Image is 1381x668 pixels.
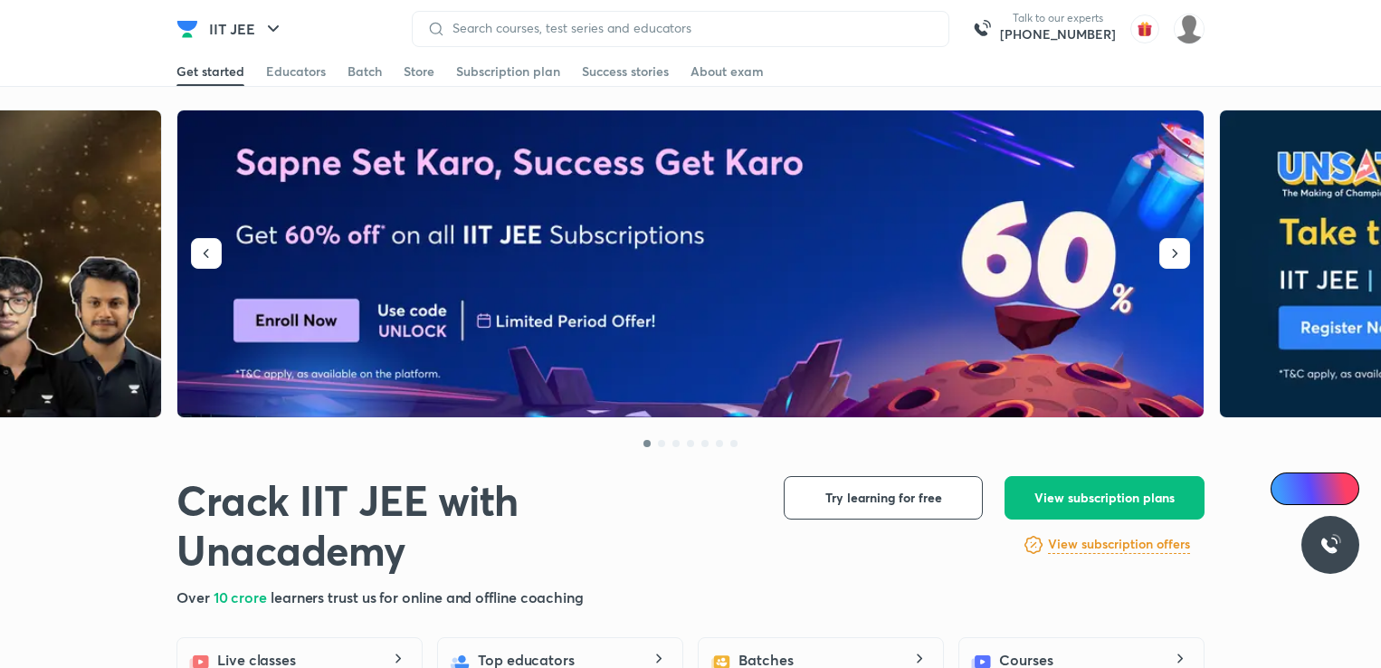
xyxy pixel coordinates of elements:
[690,62,764,81] div: About exam
[456,57,560,86] a: Subscription plan
[348,62,382,81] div: Batch
[176,57,244,86] a: Get started
[1034,489,1175,507] span: View subscription plans
[1000,11,1116,25] p: Talk to our experts
[582,62,669,81] div: Success stories
[1130,14,1159,43] img: avatar
[176,476,755,576] h1: Crack IIT JEE with Unacademy
[271,587,584,606] span: learners trust us for online and offline coaching
[1048,535,1190,554] h6: View subscription offers
[825,489,942,507] span: Try learning for free
[198,11,295,47] button: IIT JEE
[176,62,244,81] div: Get started
[266,57,326,86] a: Educators
[404,57,434,86] a: Store
[1174,14,1205,44] img: Sai Rakshith
[266,62,326,81] div: Educators
[1005,476,1205,520] button: View subscription plans
[176,18,198,40] img: Company Logo
[1300,482,1348,496] span: Ai Doubts
[214,587,271,606] span: 10 crore
[1281,482,1296,496] img: Icon
[456,62,560,81] div: Subscription plan
[445,21,934,35] input: Search courses, test series and educators
[784,476,983,520] button: Try learning for free
[582,57,669,86] a: Success stories
[690,57,764,86] a: About exam
[348,57,382,86] a: Batch
[1000,25,1116,43] a: [PHONE_NUMBER]
[1271,472,1359,505] a: Ai Doubts
[1319,534,1341,556] img: ttu
[1048,534,1190,556] a: View subscription offers
[964,11,1000,47] img: call-us
[404,62,434,81] div: Store
[176,587,214,606] span: Over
